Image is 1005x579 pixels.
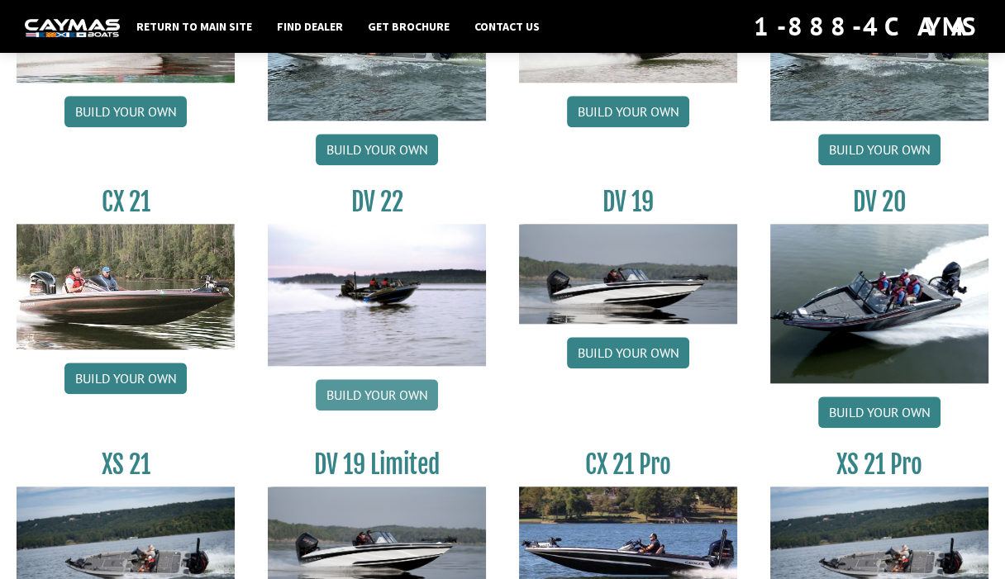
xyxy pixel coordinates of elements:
[128,16,260,37] a: Return to main site
[268,187,486,217] h3: DV 22
[818,396,941,428] a: Build your own
[25,19,120,36] img: white-logo-c9c8dbefe5ff5ceceb0f0178aa75bf4bb51f6bca0971e226c86eb53dfe498488.png
[17,187,235,217] h3: CX 21
[519,449,737,480] h3: CX 21 Pro
[567,96,689,127] a: Build your own
[64,96,187,127] a: Build your own
[316,379,438,411] a: Build your own
[519,187,737,217] h3: DV 19
[360,16,458,37] a: Get Brochure
[268,449,486,480] h3: DV 19 Limited
[770,224,988,382] img: DV_20_from_website_for_caymas_connect.png
[316,134,438,165] a: Build your own
[17,224,235,349] img: CX21_thumb.jpg
[519,224,737,324] img: dv-19-ban_from_website_for_caymas_connect.png
[754,8,980,45] div: 1-888-4CAYMAS
[770,449,988,480] h3: XS 21 Pro
[567,337,689,368] a: Build your own
[268,224,486,366] img: DV22_original_motor_cropped_for_caymas_connect.jpg
[17,449,235,480] h3: XS 21
[466,16,548,37] a: Contact Us
[818,134,941,165] a: Build your own
[64,363,187,394] a: Build your own
[770,187,988,217] h3: DV 20
[269,16,351,37] a: Find Dealer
